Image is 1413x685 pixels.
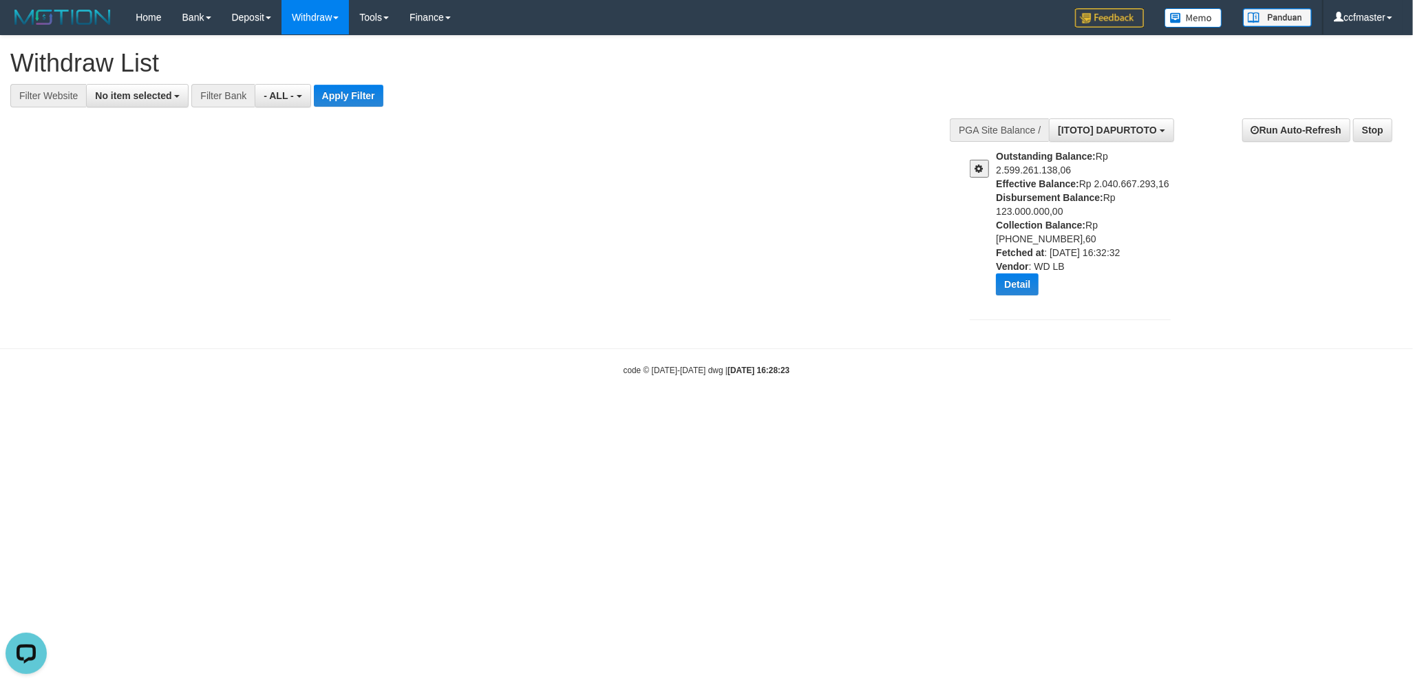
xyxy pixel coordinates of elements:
[10,7,115,28] img: MOTION_logo.png
[191,84,255,107] div: Filter Bank
[86,84,189,107] button: No item selected
[996,220,1085,231] b: Collection Balance:
[10,84,86,107] div: Filter Website
[1058,125,1157,136] span: [ITOTO] DAPURTOTO
[1353,118,1392,142] a: Stop
[264,90,294,101] span: - ALL -
[6,6,47,47] button: Open LiveChat chat widget
[255,84,310,107] button: - ALL -
[996,192,1103,203] b: Disbursement Balance:
[1242,118,1350,142] a: Run Auto-Refresh
[996,273,1039,295] button: Detail
[1075,8,1144,28] img: Feedback.jpg
[996,247,1044,258] b: Fetched at
[1049,118,1174,142] button: [ITOTO] DAPURTOTO
[996,149,1180,306] div: Rp 2.599.261.138,06 Rp 2.040.667.293,16 Rp 123.000.000,00 Rp [PHONE_NUMBER],60 : [DATE] 16:32:32 ...
[10,50,928,77] h1: Withdraw List
[996,261,1028,272] b: Vendor
[314,85,383,107] button: Apply Filter
[1243,8,1312,27] img: panduan.png
[624,366,790,375] small: code © [DATE]-[DATE] dwg |
[1165,8,1222,28] img: Button%20Memo.svg
[95,90,171,101] span: No item selected
[996,151,1096,162] b: Outstanding Balance:
[996,178,1079,189] b: Effective Balance:
[727,366,789,375] strong: [DATE] 16:28:23
[950,118,1049,142] div: PGA Site Balance /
